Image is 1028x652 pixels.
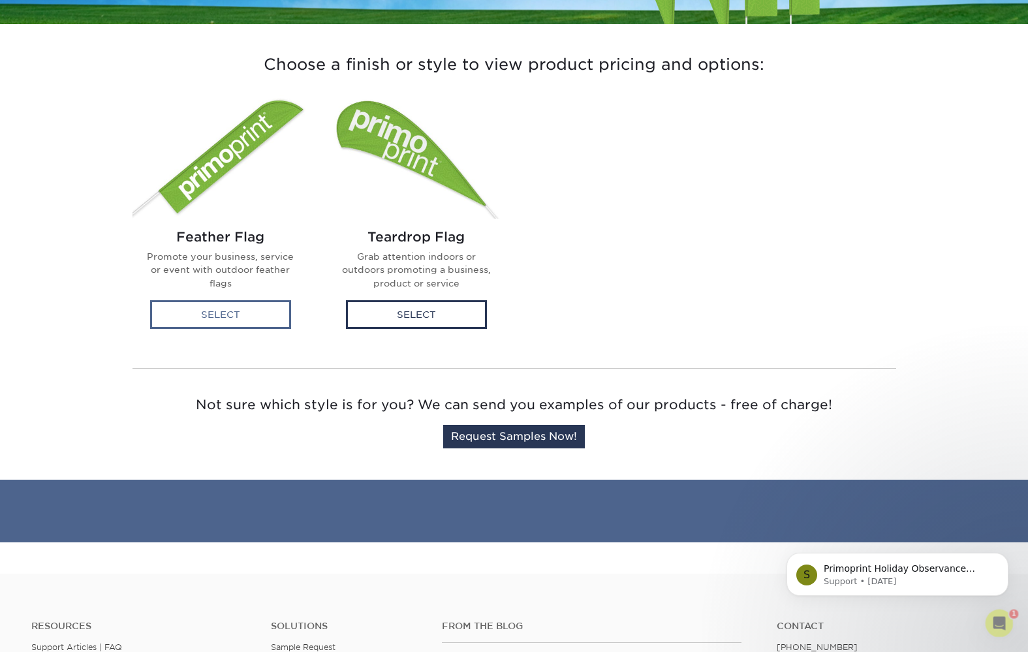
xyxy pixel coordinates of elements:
[132,40,896,90] h3: Choose a finish or style to view product pricing and options:
[271,621,422,632] h4: Solutions
[143,250,298,290] p: Promote your business, service or event with outdoor feather flags
[132,95,309,219] img: Feather Flag Flags
[984,608,1015,639] iframe: Intercom live chat
[143,229,298,245] h2: Feather Flag
[328,95,505,342] a: Teardrop Flag Flags Teardrop Flag Grab attention indoors or outdoors promoting a business, produc...
[339,229,494,245] h2: Teardrop Flag
[31,621,251,632] h4: Resources
[1010,608,1021,618] span: 1
[150,300,291,329] div: Select
[132,95,309,342] a: Feather Flag Flags Feather Flag Promote your business, service or event with outdoor feather flag...
[328,95,505,219] img: Teardrop Flag Flags
[442,621,741,632] h4: From the Blog
[777,621,997,632] a: Contact
[777,642,858,652] a: [PHONE_NUMBER]
[346,300,487,329] div: Select
[3,612,111,647] iframe: Google Customer Reviews
[339,250,494,290] p: Grab attention indoors or outdoors promoting a business, product or service
[271,642,335,652] a: Sample Request
[443,425,585,448] a: Request Samples Now!
[132,395,896,414] p: Not sure which style is for you? We can send you examples of our products - free of charge!
[767,525,1028,617] iframe: Intercom notifications message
